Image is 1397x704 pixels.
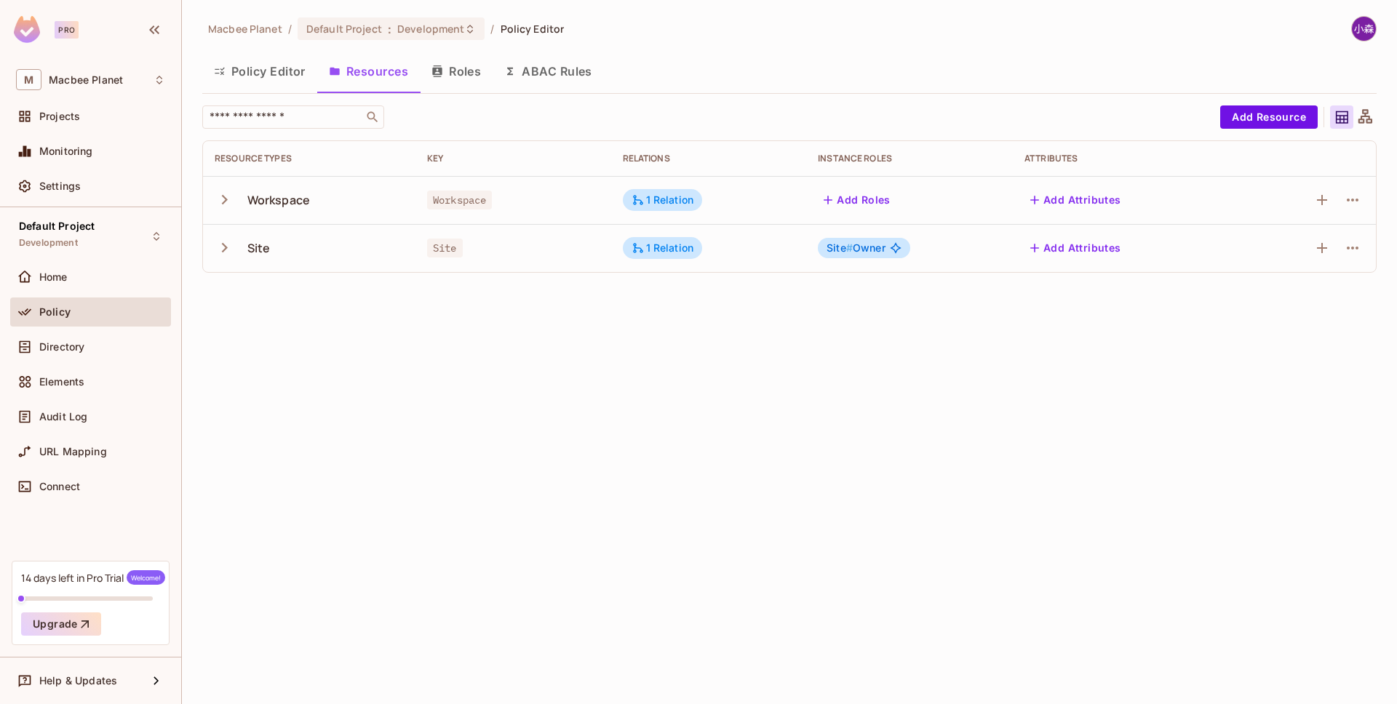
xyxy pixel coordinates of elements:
div: Relations [623,153,795,164]
span: Elements [39,376,84,388]
span: Development [397,22,464,36]
span: Connect [39,481,80,492]
span: Default Project [19,220,95,232]
span: Site [427,239,463,257]
span: Help & Updates [39,675,117,687]
div: Resource Types [215,153,404,164]
div: 1 Relation [632,241,694,255]
li: / [288,22,292,36]
span: M [16,69,41,90]
div: Attributes [1024,153,1226,164]
span: Workspace [427,191,492,209]
span: Monitoring [39,145,93,157]
span: Welcome! [127,570,165,585]
button: Add Resource [1220,105,1318,129]
div: 14 days left in Pro Trial [21,570,165,585]
span: Development [19,237,78,249]
div: Pro [55,21,79,39]
span: # [846,241,853,254]
span: Audit Log [39,411,87,423]
button: Add Roles [818,188,896,212]
div: Instance roles [818,153,1001,164]
div: Site [247,240,271,256]
button: Resources [317,53,420,89]
span: Default Project [306,22,382,36]
img: 小森雄一郎 [1352,17,1376,41]
span: Site [827,241,853,254]
span: URL Mapping [39,446,107,457]
span: Workspace: Macbee Planet [49,74,123,86]
span: Home [39,271,68,283]
span: Directory [39,341,84,353]
span: Owner [827,242,885,254]
button: Add Attributes [1024,236,1127,260]
span: the active workspace [208,22,282,36]
div: Workspace [247,192,310,208]
div: Key [427,153,600,164]
li: / [490,22,494,36]
span: Policy [39,306,71,318]
button: Policy Editor [202,53,317,89]
span: Policy Editor [501,22,565,36]
button: Upgrade [21,612,101,636]
button: Add Attributes [1024,188,1127,212]
img: SReyMgAAAABJRU5ErkJggg== [14,16,40,43]
div: 1 Relation [632,193,694,207]
button: Roles [420,53,493,89]
span: : [387,23,392,35]
span: Projects [39,111,80,122]
span: Settings [39,180,81,192]
button: ABAC Rules [493,53,604,89]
